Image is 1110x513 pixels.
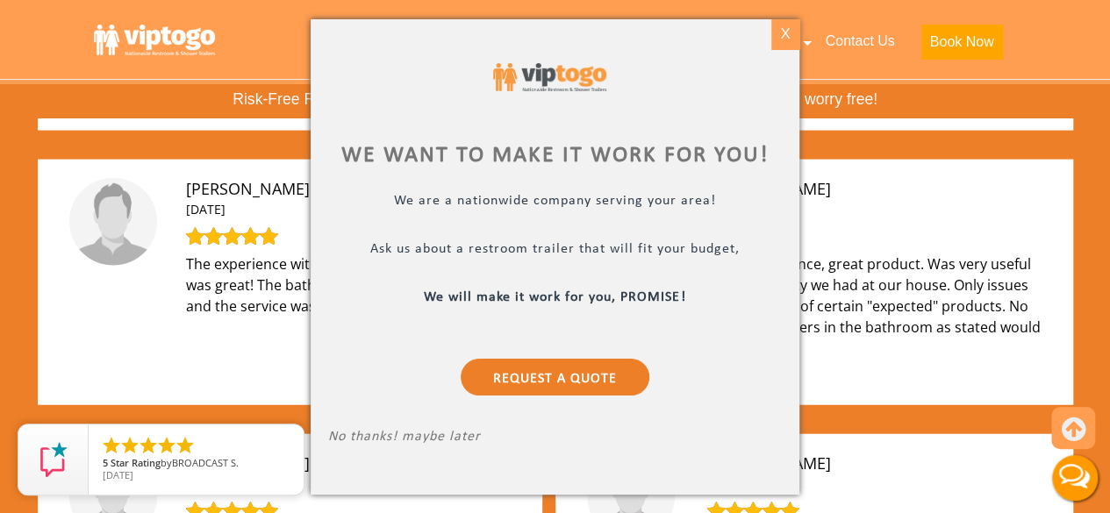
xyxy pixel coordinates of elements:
li:  [175,435,196,456]
a: Request a Quote [461,358,649,395]
span: [DATE] [103,468,133,481]
p: No thanks! maybe later [328,428,782,448]
img: Review Rating [36,442,71,477]
span: by [103,458,290,470]
b: We will make it work for you, PROMISE! [425,289,686,303]
img: viptogo logo [493,63,606,92]
button: Live Chat [1040,443,1110,513]
li:  [138,435,159,456]
span: 5 [103,456,108,469]
div: We want to make it work for you! [328,145,782,166]
div: X [772,19,799,49]
li:  [119,435,140,456]
span: BROADCAST S. [172,456,239,469]
li:  [156,435,177,456]
li:  [101,435,122,456]
p: We are a nationwide company serving your area! [328,192,782,212]
span: Star Rating [111,456,161,469]
p: Ask us about a restroom trailer that will fit your budget, [328,240,782,260]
